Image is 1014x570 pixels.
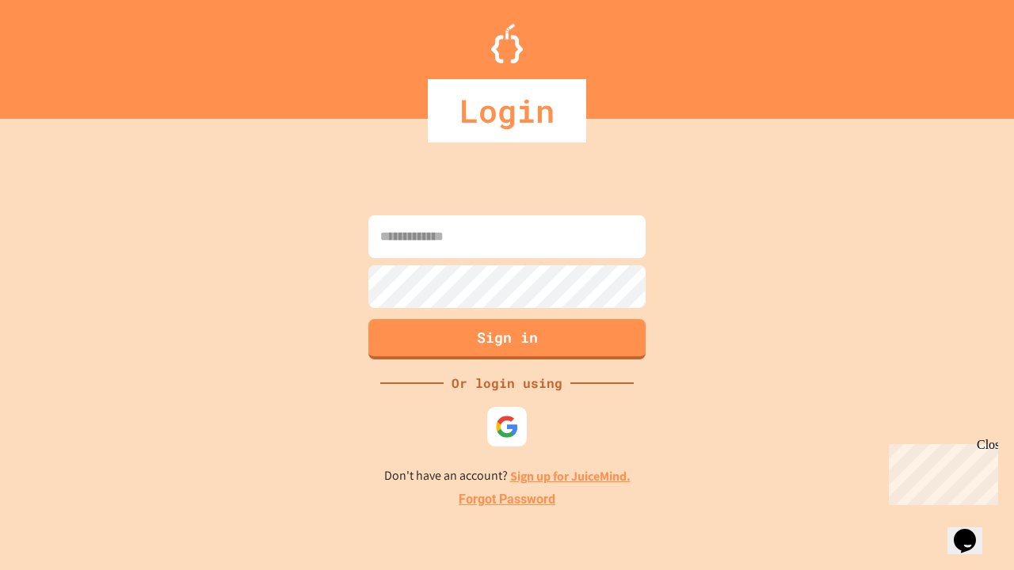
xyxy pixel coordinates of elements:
iframe: chat widget [947,507,998,554]
button: Sign in [368,319,646,359]
div: Or login using [444,374,570,393]
div: Login [428,79,586,142]
img: Logo.svg [491,24,523,63]
iframe: chat widget [882,438,998,505]
div: Chat with us now!Close [6,6,109,101]
img: google-icon.svg [495,415,519,439]
p: Don't have an account? [384,466,631,486]
a: Forgot Password [459,490,555,509]
a: Sign up for JuiceMind. [510,468,631,484]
